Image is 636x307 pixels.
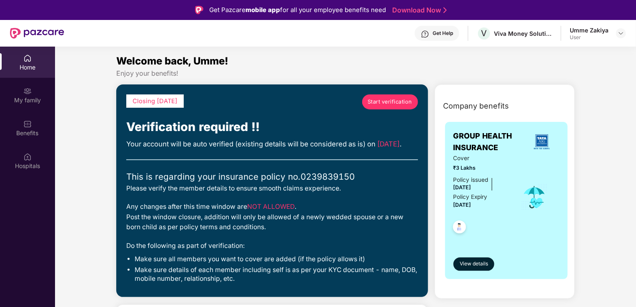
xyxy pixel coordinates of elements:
span: Start verification [368,98,412,106]
div: Any changes after this time window are . Post the window closure, addition will only be allowed o... [126,202,418,232]
a: Start verification [362,94,418,109]
img: New Pazcare Logo [10,28,64,39]
button: View details [453,257,495,271]
span: Cover [453,154,510,163]
div: Policy Expiry [453,193,488,201]
div: Please verify the member details to ensure smooth claims experience. [126,183,418,193]
img: icon [521,183,548,211]
strong: mobile app [245,6,280,14]
img: svg+xml;base64,PHN2ZyBpZD0iQmVuZWZpdHMiIHhtbG5zPSJodHRwOi8vd3d3LnczLm9yZy8yMDAwL3N2ZyIgd2lkdGg9Ij... [23,120,32,128]
span: [DATE] [453,202,471,208]
span: Company benefits [443,100,509,112]
span: V [481,28,487,38]
div: User [570,34,608,41]
img: svg+xml;base64,PHN2ZyB3aWR0aD0iMjAiIGhlaWdodD0iMjAiIHZpZXdCb3g9IjAgMCAyMCAyMCIgZmlsbD0ibm9uZSIgeG... [23,87,32,95]
img: svg+xml;base64,PHN2ZyBpZD0iSG9tZSIgeG1sbnM9Imh0dHA6Ly93d3cudzMub3JnLzIwMDAvc3ZnIiB3aWR0aD0iMjAiIG... [23,54,32,62]
span: Closing [DATE] [133,97,178,105]
span: NOT ALLOWED [247,203,295,210]
div: Your account will be auto verified (existing details will be considered as is) on . [126,139,418,149]
div: Verification required !! [126,118,418,136]
div: Get Help [433,30,453,37]
div: Get Pazcare for all your employee benefits need [209,5,386,15]
div: This is regarding your insurance policy no. 0239839150 [126,170,418,183]
img: svg+xml;base64,PHN2ZyBpZD0iRHJvcGRvd24tMzJ4MzIiIHhtbG5zPSJodHRwOi8vd3d3LnczLm9yZy8yMDAwL3N2ZyIgd2... [618,30,624,37]
li: Make sure details of each member including self is as per your KYC document - name, DOB, mobile n... [135,266,418,283]
div: Umme Zakiya [570,26,608,34]
span: Welcome back, Umme! [116,55,228,67]
div: Policy issued [453,176,488,184]
li: Make sure all members you want to cover are added (if the policy allows it) [135,255,418,264]
div: Do the following as part of verification: [126,241,418,251]
img: Logo [195,6,203,14]
span: View details [460,260,488,268]
span: ₹3 Lakhs [453,164,510,172]
div: Enjoy your benefits! [116,69,575,78]
span: [DATE] [377,140,400,148]
div: Viva Money Solutions Private Limited [494,30,552,37]
img: Stroke [443,6,447,15]
img: insurerLogo [531,131,553,153]
span: [DATE] [453,184,471,191]
img: svg+xml;base64,PHN2ZyBpZD0iSGVscC0zMngzMiIgeG1sbnM9Imh0dHA6Ly93d3cudzMub3JnLzIwMDAvc3ZnIiB3aWR0aD... [421,30,429,38]
span: GROUP HEALTH INSURANCE [453,130,525,154]
img: svg+xml;base64,PHN2ZyBpZD0iSG9zcGl0YWxzIiB4bWxucz0iaHR0cDovL3d3dy53My5vcmcvMjAwMC9zdmciIHdpZHRoPS... [23,153,32,161]
a: Download Now [392,6,444,15]
img: svg+xml;base64,PHN2ZyB4bWxucz0iaHR0cDovL3d3dy53My5vcmcvMjAwMC9zdmciIHdpZHRoPSI0OC45NDMiIGhlaWdodD... [449,218,470,238]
